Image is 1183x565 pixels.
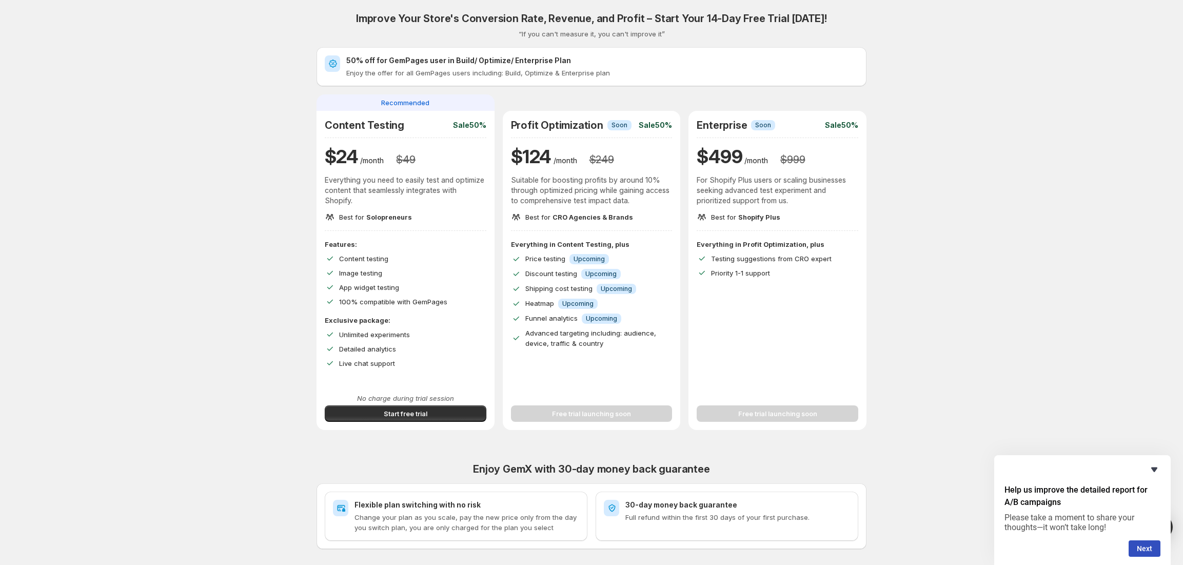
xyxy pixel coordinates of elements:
button: Hide survey [1148,463,1160,476]
span: Solopreneurs [366,213,412,221]
p: Best for [525,212,633,222]
h2: Enterprise [697,119,747,131]
h3: $ 999 [780,153,805,166]
p: Best for [339,212,412,222]
p: No charge during trial session [325,393,486,403]
span: Start free trial [384,408,427,419]
span: CRO Agencies & Brands [553,213,633,221]
p: Everything in Content Testing, plus [511,239,673,249]
span: Upcoming [574,255,605,263]
p: Please take a moment to share your thoughts—it won’t take long! [1004,513,1160,532]
span: Upcoming [586,315,617,323]
p: /month [360,155,384,166]
p: Change your plan as you scale, pay the new price only from the day you switch plan, you are only ... [354,512,579,533]
p: Suitable for boosting profits by around 10% through optimized pricing while gaining access to com... [511,175,673,206]
span: Image testing [339,269,382,277]
p: Best for [711,212,780,222]
p: Everything you need to easily test and optimize content that seamlessly integrates with Shopify. [325,175,486,206]
h3: $ 249 [589,153,614,166]
p: For Shopify Plus users or scaling businesses seeking advanced test experiment and prioritized sup... [697,175,858,206]
p: “If you can't measure it, you can't improve it” [519,29,665,39]
span: Unlimited experiments [339,330,410,339]
h2: Flexible plan switching with no risk [354,500,579,510]
p: Sale 50% [453,120,486,130]
span: Upcoming [601,285,632,293]
p: Enjoy the offer for all GemPages users including: Build, Optimize & Enterprise plan [346,68,858,78]
h2: Improve Your Store's Conversion Rate, Revenue, and Profit – Start Your 14-Day Free Trial [DATE]! [356,12,827,25]
span: Upcoming [562,300,594,308]
span: 100% compatible with GemPages [339,298,447,306]
h3: $ 49 [396,153,415,166]
p: /month [554,155,577,166]
button: Next question [1129,540,1160,557]
p: Everything in Profit Optimization, plus [697,239,858,249]
button: Start free trial [325,405,486,422]
h2: 30-day money back guarantee [625,500,850,510]
h1: $ 124 [511,144,551,169]
p: Sale 50% [639,120,672,130]
span: Upcoming [585,270,617,278]
span: Recommended [381,98,429,108]
span: Shopify Plus [738,213,780,221]
span: App widget testing [339,283,399,291]
span: Content testing [339,255,388,263]
p: /month [744,155,768,166]
h1: $ 24 [325,144,358,169]
p: Exclusive package: [325,315,486,325]
span: Live chat support [339,359,395,367]
p: Features: [325,239,486,249]
h2: 50% off for GemPages user in Build/ Optimize/ Enterprise Plan [346,55,858,66]
h1: $ 499 [697,144,742,169]
span: Priority 1-1 support [711,269,770,277]
span: Testing suggestions from CRO expert [711,255,832,263]
span: Soon [612,121,627,129]
h2: Help us improve the detailed report for A/B campaigns [1004,484,1160,509]
div: Help us improve the detailed report for A/B campaigns [1004,463,1160,557]
p: Sale 50% [825,120,858,130]
h2: Profit Optimization [511,119,603,131]
span: Funnel analytics [525,314,578,322]
h2: Enjoy GemX with 30-day money back guarantee [317,463,866,475]
span: Heatmap [525,299,554,307]
span: Advanced targeting including: audience, device, traffic & country [525,329,656,347]
span: Shipping cost testing [525,284,593,293]
h2: Content Testing [325,119,404,131]
p: Full refund within the first 30 days of your first purchase. [625,512,850,522]
span: Price testing [525,255,565,263]
span: Soon [755,121,771,129]
span: Detailed analytics [339,345,396,353]
span: Discount testing [525,269,577,278]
